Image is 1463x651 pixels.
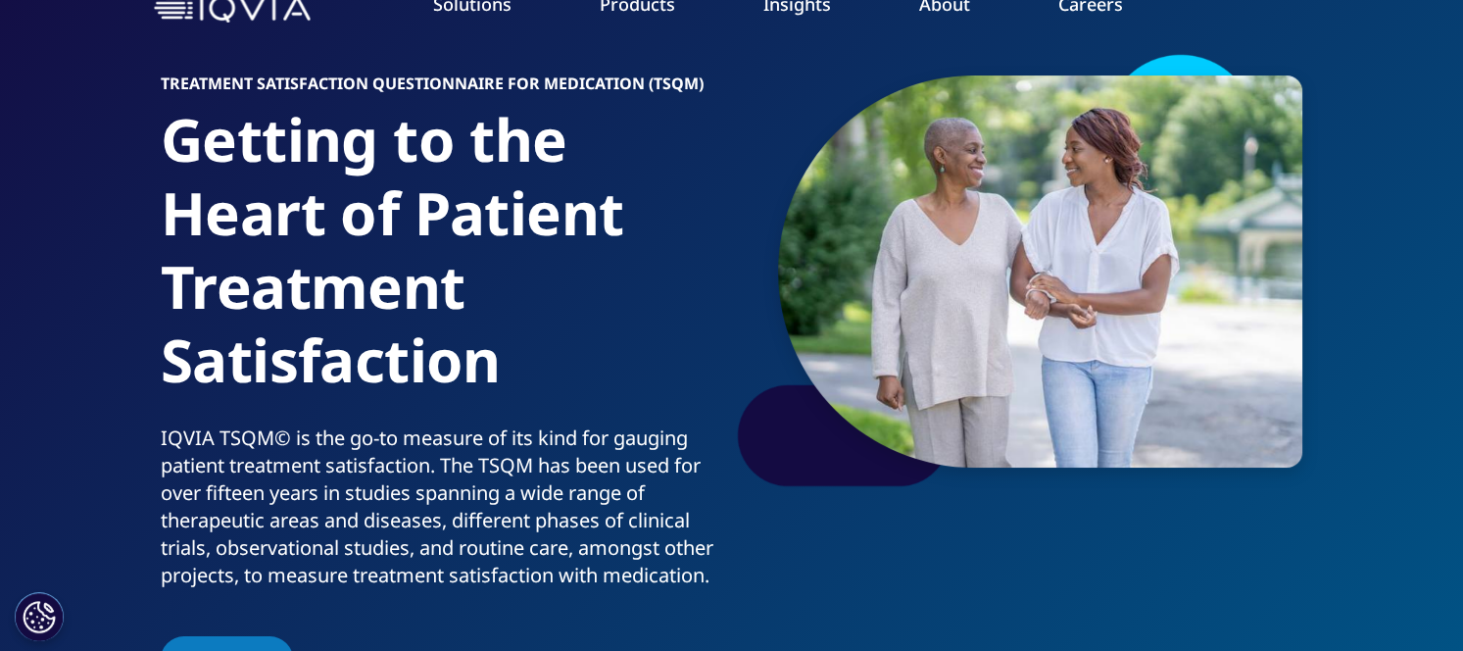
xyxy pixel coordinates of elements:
[15,592,64,641] button: Cookies Settings
[161,103,724,425] h1: Getting to the Heart of Patient Treatment
[161,75,724,103] h6: Treatment Satisfaction Questionnaire for Medication (TSQM)
[161,324,724,397] div: Satisfaction
[161,425,724,601] p: IQVIA TSQM© is the go-to measure of its kind for gauging patient treatment satisfaction. The TSQM...
[778,75,1302,468] img: 1210_bonding-with-mother-who-has-cancer.jpg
